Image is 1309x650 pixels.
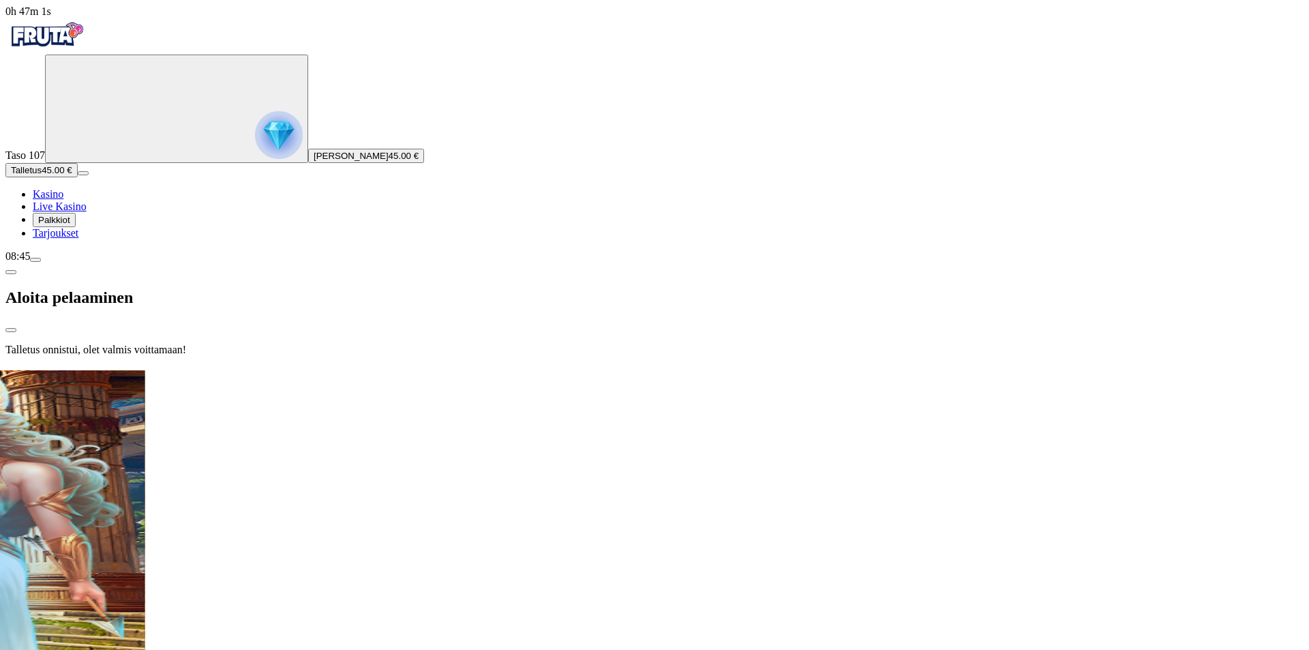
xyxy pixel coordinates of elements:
span: Kasino [33,188,63,200]
button: chevron-left icon [5,270,16,274]
button: [PERSON_NAME]45.00 € [308,149,424,163]
button: menu [78,171,89,175]
img: Fruta [5,18,87,52]
a: diamond iconKasino [33,188,63,200]
span: 45.00 € [389,151,419,161]
span: Live Kasino [33,201,87,212]
span: Palkkiot [38,215,70,225]
a: poker-chip iconLive Kasino [33,201,87,212]
h2: Aloita pelaaminen [5,289,1304,307]
img: reward progress [255,111,303,159]
p: Talletus onnistui, olet valmis voittamaan! [5,344,1304,356]
span: user session time [5,5,51,17]
button: menu [30,258,41,262]
span: Tarjoukset [33,227,78,239]
button: reward iconPalkkiot [33,213,76,227]
a: gift-inverted iconTarjoukset [33,227,78,239]
span: 45.00 € [42,165,72,175]
a: Fruta [5,42,87,54]
span: Taso 107 [5,149,45,161]
span: Talletus [11,165,42,175]
button: reward progress [45,55,308,163]
span: 08:45 [5,250,30,262]
button: Talletusplus icon45.00 € [5,163,78,177]
button: close [5,328,16,332]
nav: Primary [5,18,1304,239]
span: [PERSON_NAME] [314,151,389,161]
